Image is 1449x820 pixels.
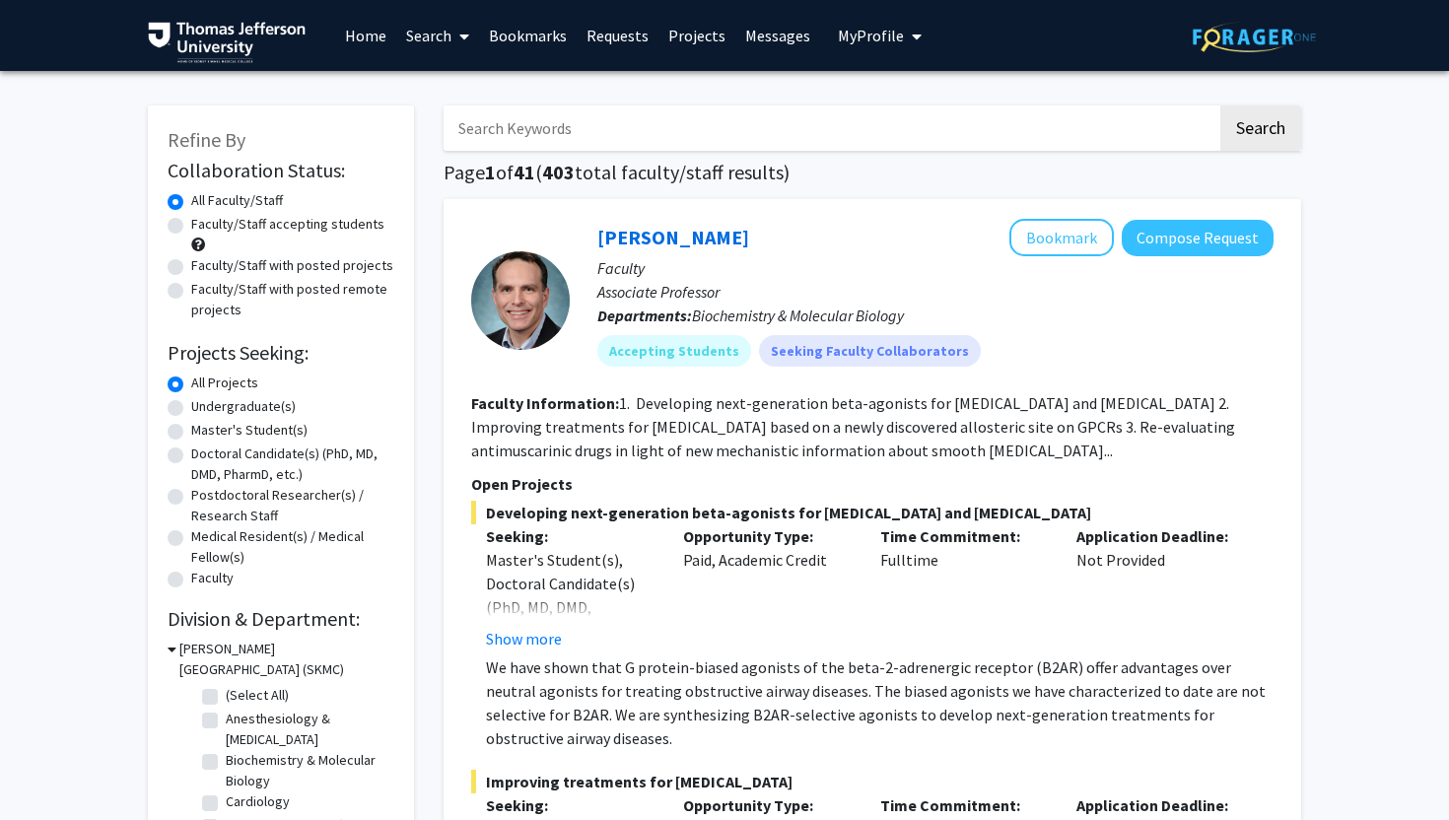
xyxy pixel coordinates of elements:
[486,548,654,643] div: Master's Student(s), Doctoral Candidate(s) (PhD, MD, DMD, PharmD, etc.)
[191,190,283,211] label: All Faculty/Staff
[471,501,1274,524] span: Developing next-generation beta-agonists for [MEDICAL_DATA] and [MEDICAL_DATA]
[838,26,904,45] span: My Profile
[485,160,496,184] span: 1
[880,793,1048,817] p: Time Commitment:
[15,731,84,805] iframe: Chat
[486,524,654,548] p: Seeking:
[597,335,751,367] mat-chip: Accepting Students
[865,524,1063,650] div: Fulltime
[335,1,396,70] a: Home
[683,524,851,548] p: Opportunity Type:
[168,341,394,365] h2: Projects Seeking:
[191,373,258,393] label: All Projects
[597,280,1274,304] p: Associate Professor
[444,161,1301,184] h1: Page of ( total faculty/staff results)
[226,750,389,791] label: Biochemistry & Molecular Biology
[1220,105,1301,151] button: Search
[191,279,394,320] label: Faculty/Staff with posted remote projects
[597,225,749,249] a: [PERSON_NAME]
[471,770,1274,793] span: Improving treatments for [MEDICAL_DATA]
[735,1,820,70] a: Messages
[471,393,619,413] b: Faculty Information:
[1076,793,1244,817] p: Application Deadline:
[396,1,479,70] a: Search
[597,306,692,325] b: Departments:
[880,524,1048,548] p: Time Commitment:
[471,393,1235,460] fg-read-more: 1. Developing next-generation beta-agonists for [MEDICAL_DATA] and [MEDICAL_DATA] 2. Improving tr...
[191,568,234,588] label: Faculty
[668,524,865,650] div: Paid, Academic Credit
[191,255,393,276] label: Faculty/Staff with posted projects
[168,607,394,631] h2: Division & Department:
[683,793,851,817] p: Opportunity Type:
[148,22,306,63] img: Thomas Jefferson University Logo
[597,256,1274,280] p: Faculty
[226,685,289,706] label: (Select All)
[168,159,394,182] h2: Collaboration Status:
[1009,219,1114,256] button: Add Charles Scott to Bookmarks
[471,472,1274,496] p: Open Projects
[1193,22,1316,52] img: ForagerOne Logo
[486,793,654,817] p: Seeking:
[1062,524,1259,650] div: Not Provided
[514,160,535,184] span: 41
[191,485,394,526] label: Postdoctoral Researcher(s) / Research Staff
[542,160,575,184] span: 403
[191,444,394,485] label: Doctoral Candidate(s) (PhD, MD, DMD, PharmD, etc.)
[191,396,296,417] label: Undergraduate(s)
[1076,524,1244,548] p: Application Deadline:
[1122,220,1274,256] button: Compose Request to Charles Scott
[486,627,562,650] button: Show more
[226,709,389,750] label: Anesthesiology & [MEDICAL_DATA]
[658,1,735,70] a: Projects
[577,1,658,70] a: Requests
[692,306,904,325] span: Biochemistry & Molecular Biology
[191,214,384,235] label: Faculty/Staff accepting students
[179,639,394,680] h3: [PERSON_NAME][GEOGRAPHIC_DATA] (SKMC)
[191,526,394,568] label: Medical Resident(s) / Medical Fellow(s)
[486,655,1274,750] p: We have shown that G protein-biased agonists of the beta-2-adrenergic receptor (B2AR) offer advan...
[444,105,1217,151] input: Search Keywords
[191,420,308,441] label: Master's Student(s)
[226,791,290,812] label: Cardiology
[759,335,981,367] mat-chip: Seeking Faculty Collaborators
[168,127,245,152] span: Refine By
[479,1,577,70] a: Bookmarks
